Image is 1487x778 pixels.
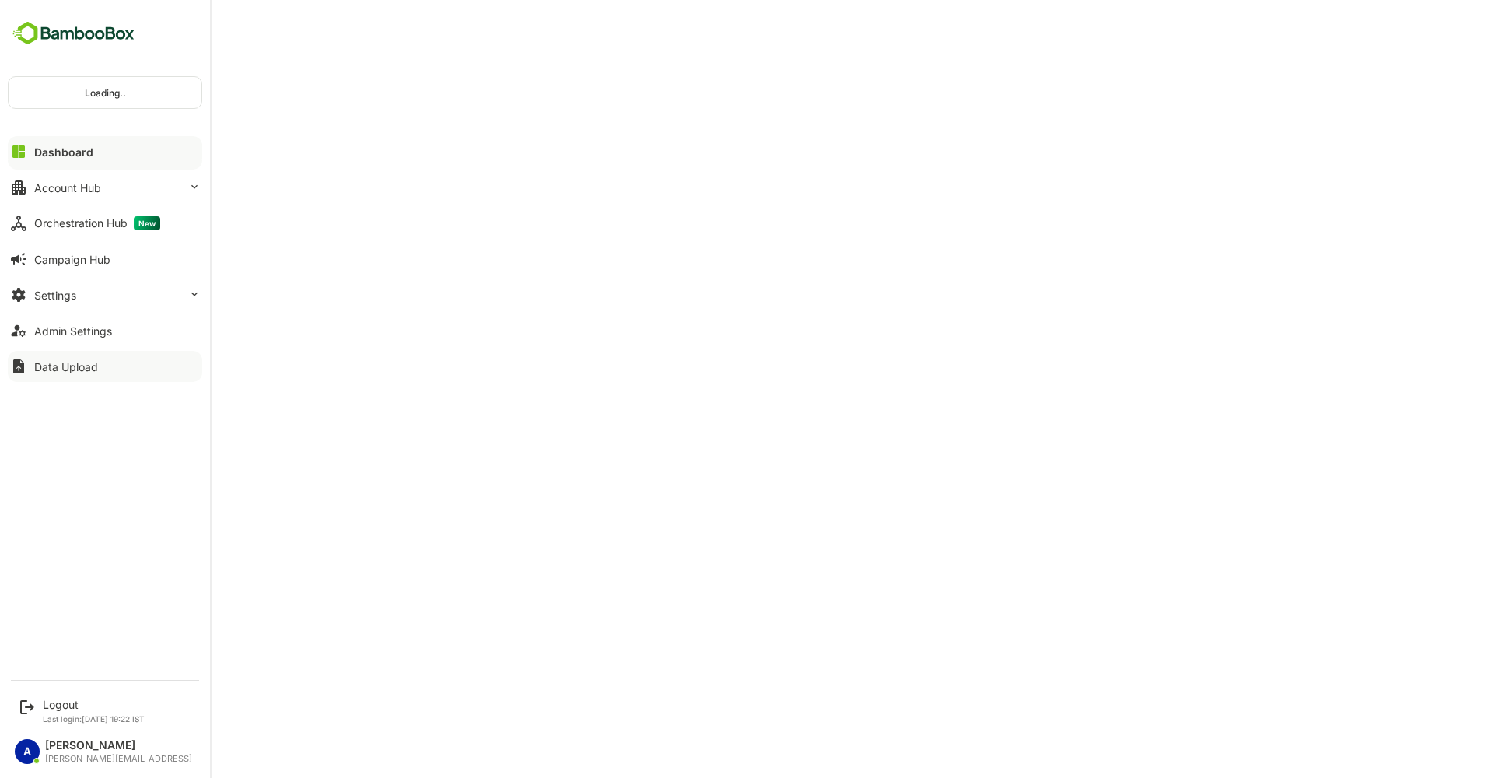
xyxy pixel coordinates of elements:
[8,279,202,310] button: Settings
[8,136,202,167] button: Dashboard
[34,360,98,373] div: Data Upload
[34,216,160,230] div: Orchestration Hub
[8,315,202,346] button: Admin Settings
[8,208,202,239] button: Orchestration HubNew
[9,77,201,108] div: Loading..
[8,244,202,275] button: Campaign Hub
[34,181,101,194] div: Account Hub
[43,714,145,724] p: Last login: [DATE] 19:22 IST
[15,739,40,764] div: A
[134,216,160,230] span: New
[34,253,110,266] div: Campaign Hub
[43,698,145,711] div: Logout
[8,19,139,48] img: BambooboxFullLogoMark.5f36c76dfaba33ec1ec1367b70bb1252.svg
[8,172,202,203] button: Account Hub
[34,324,112,338] div: Admin Settings
[8,351,202,382] button: Data Upload
[34,145,93,159] div: Dashboard
[34,289,76,302] div: Settings
[45,754,192,764] div: [PERSON_NAME][EMAIL_ADDRESS]
[45,739,192,752] div: [PERSON_NAME]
